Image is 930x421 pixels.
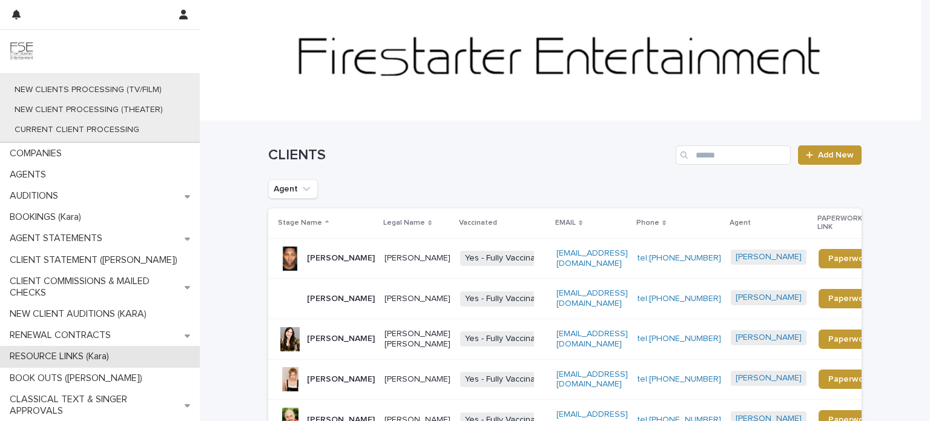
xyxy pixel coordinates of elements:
[5,276,185,299] p: CLIENT COMMISSIONS & MAILED CHECKS
[384,329,450,350] p: [PERSON_NAME] [PERSON_NAME]
[10,39,34,64] img: 9JgRvJ3ETPGCJDhvPVA5
[556,370,628,389] a: [EMAIL_ADDRESS][DOMAIN_NAME]
[730,216,751,230] p: Agent
[819,370,881,389] a: Paperwork
[798,145,862,165] a: Add New
[5,85,171,95] p: NEW CLIENTS PROCESSING (TV/FILM)
[736,373,802,383] a: [PERSON_NAME]
[460,372,553,387] span: Yes - Fully Vaccinated
[555,216,576,230] p: EMAIL
[5,211,91,223] p: BOOKINGS (Kara)
[5,169,56,181] p: AGENTS
[307,334,375,344] p: [PERSON_NAME]
[736,333,802,343] a: [PERSON_NAME]
[818,151,854,159] span: Add New
[819,249,881,268] a: Paperwork
[268,238,900,279] tr: [PERSON_NAME][PERSON_NAME]Yes - Fully Vaccinated[EMAIL_ADDRESS][DOMAIN_NAME]tel:[PHONE_NUMBER][PE...
[268,147,671,164] h1: CLIENTS
[268,279,900,319] tr: [PERSON_NAME][PERSON_NAME]Yes - Fully Vaccinated[EMAIL_ADDRESS][DOMAIN_NAME]tel:[PHONE_NUMBER][PE...
[460,251,553,266] span: Yes - Fully Vaccinated
[460,291,553,307] span: Yes - Fully Vaccinated
[5,394,185,417] p: CLASSICAL TEXT & SINGER APPROVALS
[638,294,721,303] a: tel:[PHONE_NUMBER]
[828,375,871,383] span: Paperwork
[736,293,802,303] a: [PERSON_NAME]
[307,253,375,264] p: [PERSON_NAME]
[638,334,721,343] a: tel:[PHONE_NUMBER]
[819,330,881,349] a: Paperwork
[5,190,68,202] p: AUDITIONS
[5,351,119,362] p: RESOURCE LINKS (Kara)
[383,216,425,230] p: Legal Name
[460,331,553,346] span: Yes - Fully Vaccinated
[819,289,881,308] a: Paperwork
[384,374,450,385] p: [PERSON_NAME]
[828,294,871,303] span: Paperwork
[268,359,900,400] tr: [PERSON_NAME][PERSON_NAME]Yes - Fully Vaccinated[EMAIL_ADDRESS][DOMAIN_NAME]tel:[PHONE_NUMBER][PE...
[307,294,375,304] p: [PERSON_NAME]
[5,148,71,159] p: COMPANIES
[268,319,900,359] tr: [PERSON_NAME][PERSON_NAME] [PERSON_NAME]Yes - Fully Vaccinated[EMAIL_ADDRESS][DOMAIN_NAME]tel:[PH...
[736,252,802,262] a: [PERSON_NAME]
[5,105,173,115] p: NEW CLIENT PROCESSING (THEATER)
[828,254,871,263] span: Paperwork
[459,216,497,230] p: Vaccinated
[278,216,322,230] p: Stage Name
[5,254,187,266] p: CLIENT STATEMENT ([PERSON_NAME])
[556,330,628,348] a: [EMAIL_ADDRESS][DOMAIN_NAME]
[384,294,450,304] p: [PERSON_NAME]
[5,308,156,320] p: NEW CLIENT AUDITIONS (KARA)
[268,179,318,199] button: Agent
[307,374,375,385] p: [PERSON_NAME]
[5,233,112,244] p: AGENT STATEMENTS
[5,373,152,384] p: BOOK OUTS ([PERSON_NAME])
[638,375,721,383] a: tel:[PHONE_NUMBER]
[828,335,871,343] span: Paperwork
[5,330,120,341] p: RENEWAL CONTRACTS
[638,254,721,262] a: tel:[PHONE_NUMBER]
[817,212,874,234] p: PAPERWORK LINK
[556,249,628,268] a: [EMAIL_ADDRESS][DOMAIN_NAME]
[384,253,450,264] p: [PERSON_NAME]
[636,216,659,230] p: Phone
[5,125,149,135] p: CURRENT CLIENT PROCESSING
[676,145,791,165] input: Search
[556,289,628,308] a: [EMAIL_ADDRESS][DOMAIN_NAME]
